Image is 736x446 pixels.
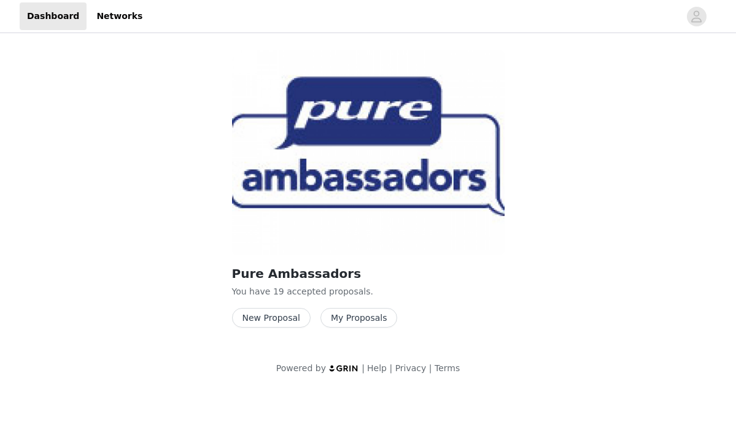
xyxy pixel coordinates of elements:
[366,286,370,296] span: s
[232,50,505,255] img: Pure Encapsulations
[276,363,326,373] span: Powered by
[232,285,505,298] p: You have 19 accepted proposal .
[691,7,702,26] div: avatar
[232,308,311,328] button: New Proposal
[435,363,460,373] a: Terms
[232,264,505,283] h2: Pure Ambassadors
[89,2,150,30] a: Networks
[20,2,87,30] a: Dashboard
[389,363,392,373] span: |
[362,363,365,373] span: |
[320,308,398,328] button: My Proposals
[395,363,427,373] a: Privacy
[328,364,359,372] img: logo
[367,363,387,373] a: Help
[429,363,432,373] span: |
